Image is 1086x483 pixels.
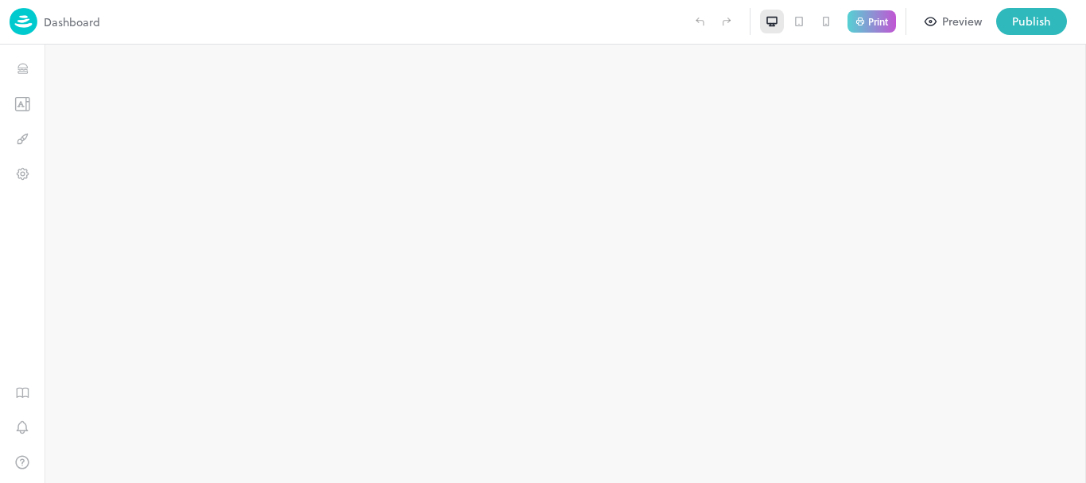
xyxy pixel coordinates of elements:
[713,8,740,35] label: Redo (Ctrl + Y)
[10,8,37,35] img: logo-86c26b7e.jpg
[942,13,982,30] div: Preview
[686,8,713,35] label: Undo (Ctrl + Z)
[868,17,888,26] p: Print
[44,14,100,30] p: Dashboard
[916,8,991,35] button: Preview
[1012,13,1051,30] div: Publish
[996,8,1067,35] button: Publish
